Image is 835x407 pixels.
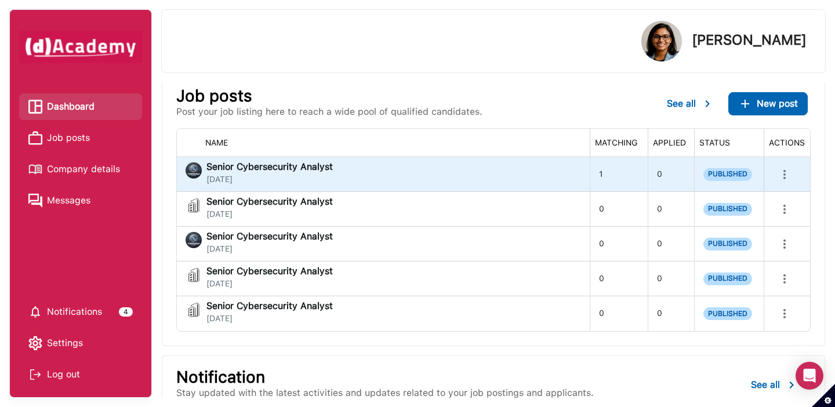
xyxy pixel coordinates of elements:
[699,138,730,147] span: STATUS
[648,192,694,226] div: 0
[119,307,133,317] div: 4
[186,232,202,248] img: jobi
[28,368,42,381] img: Log out
[653,138,686,147] span: APPLIED
[648,157,694,191] div: 0
[28,336,42,350] img: setting
[738,97,752,111] img: ...
[28,98,133,115] a: Dashboard iconDashboard
[590,227,648,261] div: 0
[773,302,796,325] button: more
[773,163,796,186] button: more
[47,161,120,178] span: Company details
[692,33,807,47] p: [PERSON_NAME]
[641,21,682,61] img: Profile
[47,129,90,147] span: Job posts
[773,267,796,290] button: more
[648,227,694,261] div: 0
[176,386,594,400] p: Stay updated with the latest activities and updates related to your job postings and applicants.
[206,314,333,324] span: [DATE]
[186,267,202,283] img: jobi
[812,384,835,407] button: Set cookie preferences
[28,162,42,176] img: Company details icon
[648,296,694,331] div: 0
[206,162,333,172] span: Senior Cybersecurity Analyst
[176,370,594,384] p: Notification
[206,175,333,184] span: [DATE]
[47,98,95,115] span: Dashboard
[773,198,796,221] button: more
[28,305,42,319] img: setting
[176,105,482,119] p: Post your job listing here to reach a wide pool of qualified candidates.
[19,31,142,63] img: dAcademy
[206,209,333,219] span: [DATE]
[785,378,798,392] img: ...
[590,261,648,296] div: 0
[28,192,133,209] a: Messages iconMessages
[206,301,333,311] span: Senior Cybersecurity Analyst
[703,238,752,250] span: PUBLISHED
[590,192,648,226] div: 0
[206,267,333,276] span: Senior Cybersecurity Analyst
[205,138,228,147] span: NAME
[186,197,202,213] img: jobi
[742,373,808,397] button: See all...
[206,232,333,241] span: Senior Cybersecurity Analyst
[703,307,752,320] span: PUBLISHED
[703,203,752,216] span: PUBLISHED
[47,335,83,352] span: Settings
[648,261,694,296] div: 0
[703,168,752,181] span: PUBLISHED
[28,161,133,178] a: Company details iconCompany details
[658,92,724,115] button: See all...
[206,244,333,254] span: [DATE]
[757,98,798,109] span: New post
[186,162,202,179] img: jobi
[28,129,133,147] a: Job posts iconJob posts
[206,197,333,206] span: Senior Cybersecurity Analyst
[796,362,823,390] div: Open Intercom Messenger
[47,192,90,209] span: Messages
[590,157,648,191] div: 1
[206,279,333,289] span: [DATE]
[667,98,696,109] span: See all
[728,92,808,115] button: ...New post
[703,272,752,285] span: PUBLISHED
[28,100,42,114] img: Dashboard icon
[28,366,133,383] div: Log out
[590,296,648,331] div: 0
[751,379,780,390] span: See all
[28,131,42,145] img: Job posts icon
[773,232,796,256] button: more
[47,303,102,321] span: Notifications
[28,194,42,208] img: Messages icon
[769,138,805,147] span: ACTIONS
[595,138,637,147] span: MATCHING
[176,89,482,103] p: Job posts
[700,97,714,111] img: ...
[186,301,202,318] img: jobi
